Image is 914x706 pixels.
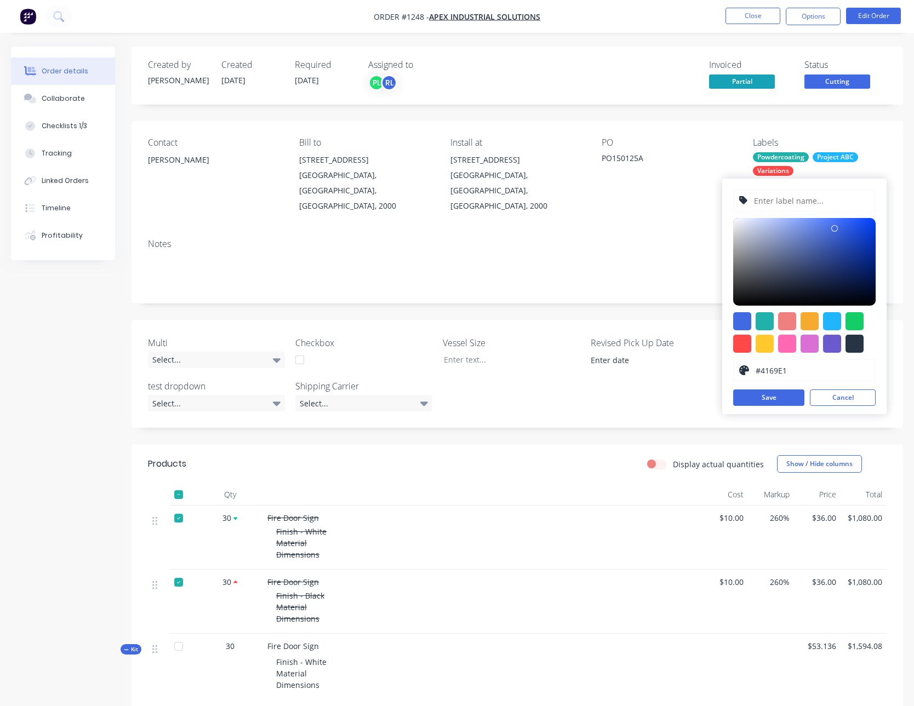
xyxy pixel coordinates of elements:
div: Bill to [299,137,433,148]
a: Apex Industrial Solutions [429,12,540,22]
div: #273444 [846,335,864,353]
button: PLRL [368,74,397,91]
button: Linked Orders [11,167,115,194]
div: Contact [148,137,282,148]
div: #ff69b4 [778,335,796,353]
div: Required [295,60,355,70]
span: Finish - White Material Dimensions [276,657,327,690]
div: Invoiced [709,60,791,70]
button: Cancel [810,389,876,406]
span: $53.136 [798,640,836,652]
div: Markup [748,484,795,506]
div: [PERSON_NAME] [148,74,208,86]
span: $1,080.00 [845,576,883,588]
span: $36.00 [798,512,836,524]
span: Kit [124,645,138,653]
button: Profitability [11,222,115,249]
div: Timeline [42,203,71,213]
span: 260% [752,576,790,588]
span: [DATE] [295,75,319,85]
input: Enter date [583,352,719,369]
span: 30 [222,512,231,524]
span: Partial [709,74,775,88]
div: #4169e1 [733,312,751,330]
span: $10.00 [706,512,744,524]
label: Multi [148,336,285,349]
button: Cutting [804,74,870,91]
div: [PERSON_NAME] [148,152,282,168]
button: Order details [11,58,115,85]
button: Edit Order [846,8,901,24]
div: Select... [148,395,285,411]
div: Created [221,60,282,70]
span: Fire Door Sign [267,577,319,587]
div: Created by [148,60,208,70]
div: #f6ab2f [801,312,819,330]
div: Notes [148,239,887,249]
button: Collaborate [11,85,115,112]
button: Checklists 1/3 [11,112,115,140]
button: Close [726,8,780,24]
span: Fire Door Sign [267,513,319,523]
div: Linked Orders [42,176,89,186]
label: Shipping Carrier [295,380,432,393]
div: Status [804,60,887,70]
div: Project ABC [813,152,858,162]
div: RL [381,74,397,91]
div: Variations [753,166,793,176]
span: Finish - Black Material Dimensions [276,590,324,624]
div: Profitability [42,231,83,240]
input: Enter label name... [753,190,870,211]
div: PL [368,74,385,91]
button: Show / Hide columns [777,455,862,473]
button: Timeline [11,194,115,222]
div: Tracking [42,148,72,158]
button: Save [733,389,804,406]
div: PO [602,137,735,148]
div: [PERSON_NAME] [148,152,282,187]
div: #20b2aa [756,312,774,330]
div: [STREET_ADDRESS][GEOGRAPHIC_DATA], [GEOGRAPHIC_DATA], [GEOGRAPHIC_DATA], 2000 [299,152,433,214]
span: [DATE] [221,75,245,85]
div: Products [148,457,186,470]
span: Fire Door Sign [267,641,319,651]
div: PO150125A [602,152,735,168]
div: Qty [197,484,263,506]
div: Price [794,484,841,506]
div: Checklists 1/3 [42,121,87,131]
div: Select... [148,352,285,368]
div: #1fb6ff [823,312,841,330]
span: Order #1248 - [374,12,429,22]
div: #13ce66 [846,312,864,330]
div: [GEOGRAPHIC_DATA], [GEOGRAPHIC_DATA], [GEOGRAPHIC_DATA], 2000 [299,168,433,214]
div: [STREET_ADDRESS] [450,152,584,168]
div: #ff4949 [733,335,751,353]
label: Checkbox [295,336,432,349]
div: #da70d6 [801,335,819,353]
div: Install at [450,137,584,148]
span: Finish - White Material Dimensions [276,526,327,560]
label: Vessel Size [443,336,580,349]
div: [STREET_ADDRESS][GEOGRAPHIC_DATA], [GEOGRAPHIC_DATA], [GEOGRAPHIC_DATA], 2000 [450,152,584,214]
div: Total [841,484,887,506]
label: Display actual quantities [673,458,764,470]
span: 30 [222,576,231,588]
label: test dropdown [148,380,285,393]
div: [GEOGRAPHIC_DATA], [GEOGRAPHIC_DATA], [GEOGRAPHIC_DATA], 2000 [450,168,584,214]
label: Revised Pick Up Date [591,336,728,349]
span: $1,080.00 [845,512,883,524]
div: Labels [753,137,887,148]
button: Tracking [11,140,115,167]
span: $36.00 [798,576,836,588]
span: 260% [752,512,790,524]
div: Powdercoating [753,152,809,162]
div: Assigned to [368,60,478,70]
div: Kit [121,644,141,655]
div: Select... [295,395,432,411]
span: Cutting [804,74,870,88]
div: Order details [42,66,88,76]
span: $1,594.08 [845,640,883,652]
div: Cost [701,484,748,506]
div: #ffc82c [756,335,774,353]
